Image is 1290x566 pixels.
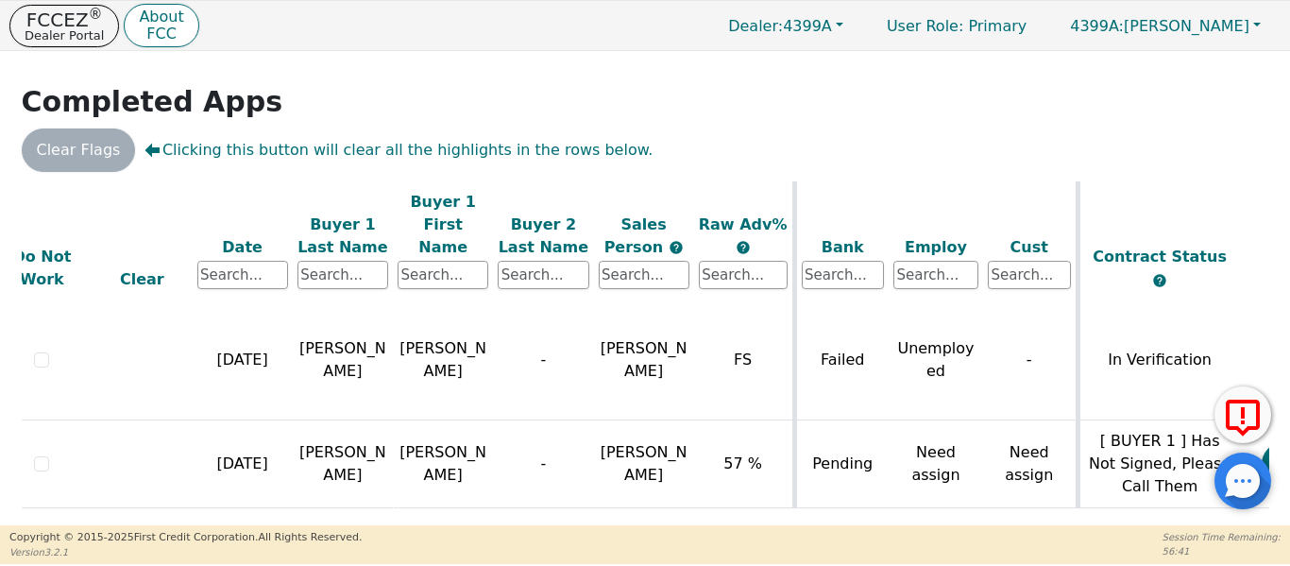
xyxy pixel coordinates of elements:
td: Pending [794,420,889,508]
span: All Rights Reserved. [258,531,362,543]
td: Failed [794,300,889,420]
td: [PERSON_NAME] [293,420,393,508]
td: [PERSON_NAME] [393,420,493,508]
input: Search... [802,261,885,289]
p: 56:41 [1163,544,1281,558]
span: Contract Status [1093,248,1227,266]
span: [PERSON_NAME] [601,443,687,484]
span: Raw Adv% [699,214,788,232]
p: About [139,9,183,25]
sup: ® [89,6,103,23]
input: Search... [498,261,588,289]
input: Search... [988,261,1071,289]
div: Buyer 1 Last Name [297,213,388,258]
span: Sales Person [604,214,669,255]
input: Search... [599,261,689,289]
span: 4399A: [1070,17,1124,35]
span: [PERSON_NAME] [1070,17,1249,35]
p: Dealer Portal [25,29,104,42]
a: User Role: Primary [868,8,1045,44]
td: - [493,420,593,508]
button: AboutFCC [124,4,198,48]
strong: Completed Apps [22,85,283,118]
td: - [983,300,1078,420]
input: Search... [699,261,788,289]
input: Search... [893,261,978,289]
div: Date [197,235,288,258]
span: Dealer: [728,17,783,35]
span: Clicking this button will clear all the highlights in the rows below. [144,139,653,162]
div: Buyer 1 First Name [398,190,488,258]
span: FS [734,351,752,369]
span: 4399A [728,17,832,35]
div: Employ [893,235,978,258]
input: Search... [297,261,388,289]
p: Copyright © 2015- 2025 First Credit Corporation. [9,530,362,546]
span: User Role : [887,17,963,35]
span: [PERSON_NAME] [601,339,687,380]
td: [DATE] [193,420,293,508]
td: [ BUYER 1 ] Has Not Signed, Please Call Them [1078,420,1240,508]
td: [PERSON_NAME] [393,300,493,420]
span: 57 % [723,455,762,472]
p: FCC [139,26,183,42]
div: Bank [802,235,885,258]
p: Primary [868,8,1045,44]
button: Report Error to FCC [1214,386,1271,443]
td: Unemployed [889,300,983,420]
button: Dealer:4399A [708,11,863,41]
p: FCCEZ [25,10,104,29]
td: [PERSON_NAME] [293,300,393,420]
div: Cust [988,235,1071,258]
td: [DATE] [193,300,293,420]
td: - [493,300,593,420]
button: 4399A:[PERSON_NAME] [1050,11,1281,41]
div: Clear [96,268,187,291]
td: In Verification [1078,300,1240,420]
input: Search... [398,261,488,289]
button: FCCEZ®Dealer Portal [9,5,119,47]
p: Version 3.2.1 [9,545,362,559]
td: Need assign [889,420,983,508]
div: Buyer 2 Last Name [498,213,588,258]
td: Need assign [983,420,1078,508]
p: Session Time Remaining: [1163,530,1281,544]
input: Search... [197,261,288,289]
